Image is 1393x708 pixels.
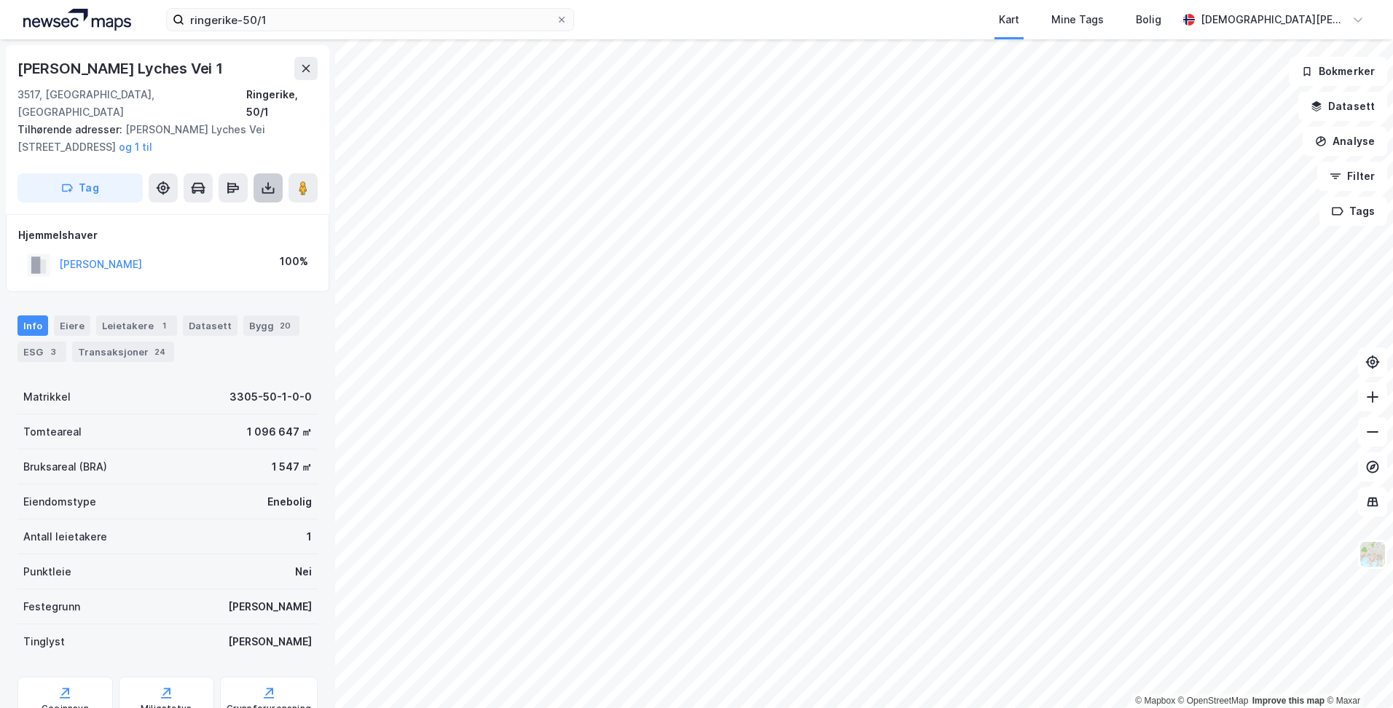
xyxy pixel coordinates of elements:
div: ESG [17,342,66,362]
div: Info [17,315,48,336]
div: 3 [46,345,60,359]
div: 1 [307,528,312,546]
div: Nei [295,563,312,581]
div: [PERSON_NAME] Lyches Vei 1 [17,57,226,80]
button: Analyse [1303,127,1387,156]
div: 3305-50-1-0-0 [229,388,312,406]
div: 100% [280,253,308,270]
div: Punktleie [23,563,71,581]
div: Bygg [243,315,299,336]
div: 1 096 647 ㎡ [247,423,312,441]
div: [PERSON_NAME] [228,633,312,650]
div: 1 547 ㎡ [272,458,312,476]
div: Hjemmelshaver [18,227,317,244]
div: Tomteareal [23,423,82,441]
iframe: Chat Widget [1320,638,1393,708]
div: Mine Tags [1051,11,1104,28]
div: 3517, [GEOGRAPHIC_DATA], [GEOGRAPHIC_DATA] [17,86,246,121]
div: Bolig [1136,11,1161,28]
div: Transaksjoner [72,342,174,362]
div: Bruksareal (BRA) [23,458,107,476]
img: logo.a4113a55bc3d86da70a041830d287a7e.svg [23,9,131,31]
div: Antall leietakere [23,528,107,546]
div: [PERSON_NAME] Lyches Vei [STREET_ADDRESS] [17,121,306,156]
button: Tag [17,173,143,202]
div: Kart [999,11,1019,28]
a: Improve this map [1252,696,1325,706]
div: Kontrollprogram for chat [1320,638,1393,708]
div: Ringerike, 50/1 [246,86,318,121]
div: [DEMOGRAPHIC_DATA][PERSON_NAME] [1201,11,1346,28]
div: Matrikkel [23,388,71,406]
div: Eiendomstype [23,493,96,511]
div: 20 [277,318,294,333]
div: 24 [152,345,168,359]
button: Bokmerker [1289,57,1387,86]
div: Eiere [54,315,90,336]
div: Festegrunn [23,598,80,615]
div: 1 [157,318,171,333]
img: Z [1359,540,1386,568]
button: Datasett [1298,92,1387,121]
div: Tinglyst [23,633,65,650]
input: Søk på adresse, matrikkel, gårdeiere, leietakere eller personer [184,9,556,31]
a: OpenStreetMap [1178,696,1249,706]
button: Tags [1319,197,1387,226]
a: Mapbox [1135,696,1175,706]
div: Datasett [183,315,238,336]
button: Filter [1317,162,1387,191]
div: Leietakere [96,315,177,336]
div: [PERSON_NAME] [228,598,312,615]
span: Tilhørende adresser: [17,123,125,135]
div: Enebolig [267,493,312,511]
